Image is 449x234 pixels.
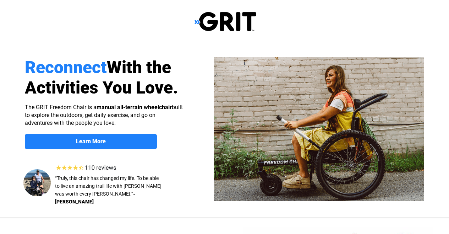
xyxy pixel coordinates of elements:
a: Learn More [25,134,157,149]
span: With the [107,57,171,78]
span: The GRIT Freedom Chair is a built to explore the outdoors, get daily exercise, and go on adventur... [25,104,183,126]
span: Reconnect [25,57,107,78]
strong: manual all-terrain wheelchair [97,104,172,111]
span: Activities You Love. [25,78,178,98]
span: “Truly, this chair has changed my life. To be able to live an amazing trail life with [PERSON_NAM... [55,175,161,197]
strong: Learn More [76,138,106,145]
